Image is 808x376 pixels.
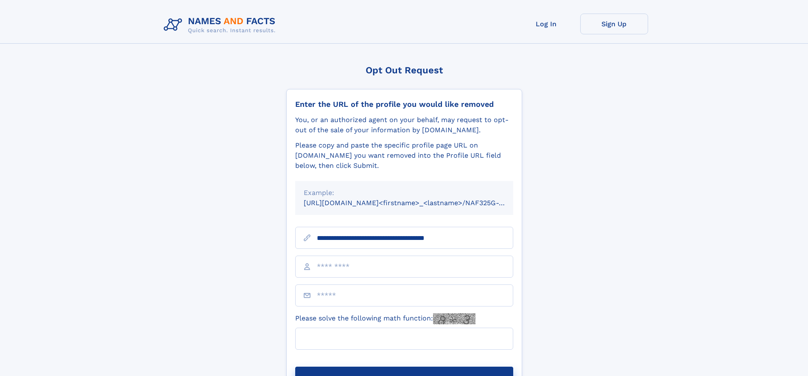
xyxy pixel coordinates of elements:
div: Example: [304,188,505,198]
div: You, or an authorized agent on your behalf, may request to opt-out of the sale of your informatio... [295,115,513,135]
a: Log In [512,14,580,34]
a: Sign Up [580,14,648,34]
div: Opt Out Request [286,65,522,75]
div: Please copy and paste the specific profile page URL on [DOMAIN_NAME] you want removed into the Pr... [295,140,513,171]
img: Logo Names and Facts [160,14,282,36]
label: Please solve the following math function: [295,313,475,324]
div: Enter the URL of the profile you would like removed [295,100,513,109]
small: [URL][DOMAIN_NAME]<firstname>_<lastname>/NAF325G-xxxxxxxx [304,199,529,207]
